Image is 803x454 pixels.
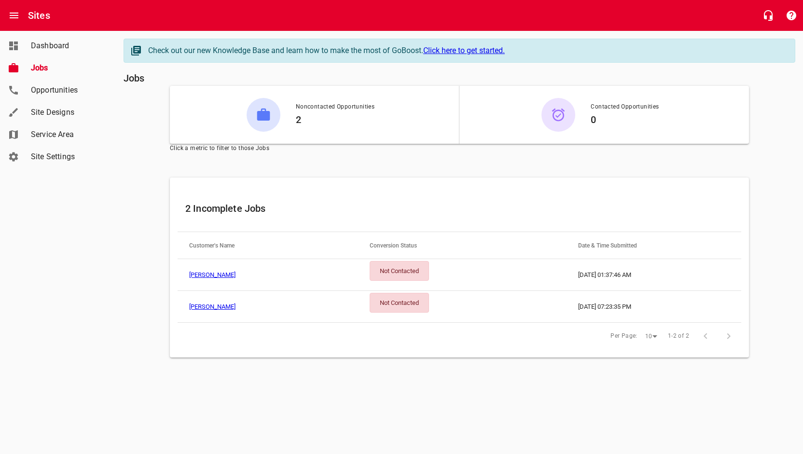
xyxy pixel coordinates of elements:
span: Contacted Opportunities [591,102,659,112]
span: 1-2 of 2 [668,331,689,341]
button: Live Chat [757,4,780,27]
h6: 0 [591,112,659,127]
h6: 2 [296,112,374,127]
span: Dashboard [31,40,104,52]
button: Noncontacted Opportunities2 [170,86,459,144]
td: [DATE] 01:37:46 AM [567,259,741,291]
td: [DATE] 07:23:35 PM [567,291,741,323]
div: Not Contacted [370,261,429,281]
a: [PERSON_NAME]Not Contacted[DATE] 07:23:35 PM [178,291,741,323]
a: [PERSON_NAME]Not Contacted[DATE] 01:37:46 AM [178,259,741,291]
span: Site Designs [31,107,104,118]
a: [PERSON_NAME] [189,271,235,278]
div: Not Contacted [370,293,429,313]
button: Contacted Opportunities0 [459,86,749,144]
th: Conversion Status [358,232,567,259]
button: Open drawer [2,4,26,27]
span: Per Page: [610,331,637,341]
div: Check out our new Knowledge Base and learn how to make the most of GoBoost. [148,45,785,56]
span: Jobs [31,62,104,74]
span: Click a metric to filter to those Jobs [170,144,749,153]
h6: 2 Incomplete Jobs [185,201,734,216]
button: Support Portal [780,4,803,27]
h6: Sites [28,8,50,23]
div: 10 [641,330,661,343]
th: Customer's Name [178,232,358,259]
a: [PERSON_NAME] [189,303,235,310]
a: Click here to get started. [423,46,505,55]
h6: Jobs [124,70,795,86]
span: Noncontacted Opportunities [296,102,374,112]
span: Site Settings [31,151,104,163]
th: Date & Time Submitted [567,232,741,259]
span: Service Area [31,129,104,140]
span: Opportunities [31,84,104,96]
